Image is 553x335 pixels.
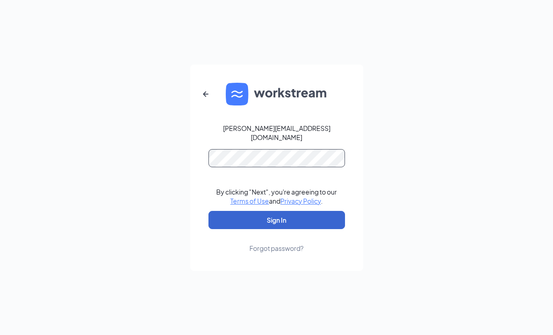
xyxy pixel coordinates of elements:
[208,211,345,229] button: Sign In
[195,83,217,105] button: ArrowLeftNew
[249,244,304,253] div: Forgot password?
[226,83,328,105] img: WS logo and Workstream text
[249,229,304,253] a: Forgot password?
[200,89,211,100] svg: ArrowLeftNew
[280,197,321,205] a: Privacy Policy
[208,124,345,142] div: [PERSON_NAME][EMAIL_ADDRESS][DOMAIN_NAME]
[216,187,337,205] div: By clicking "Next", you're agreeing to our and .
[230,197,269,205] a: Terms of Use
